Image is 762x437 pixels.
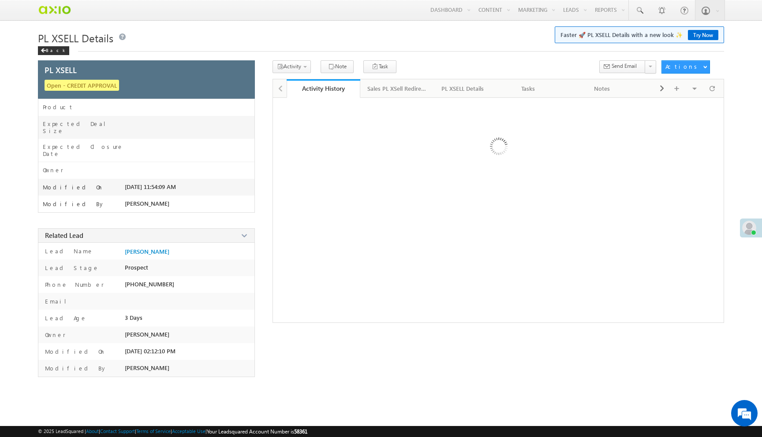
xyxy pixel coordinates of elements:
span: Open - CREDIT APPROVAL [45,80,119,91]
div: Documents [646,83,706,94]
label: Product [43,104,74,111]
img: Loading ... [452,102,544,193]
span: Faster 🚀 PL XSELL Details with a new look ✨ [560,30,718,39]
div: Sales PL XSell Redirection [367,83,426,94]
img: Custom Logo [38,2,71,18]
span: Prospect [125,264,148,271]
label: Owner [43,167,63,174]
label: Phone Number [43,281,104,289]
label: Lead Age [43,314,87,322]
div: Notes [573,83,632,94]
button: Send Email [599,60,646,73]
a: Contact Support [100,428,135,434]
button: Activity [273,60,311,73]
a: Sales PL XSell Redirection [360,79,434,98]
a: [PERSON_NAME] [125,248,169,255]
div: PL XSELL Details [441,83,484,94]
a: Documents [639,79,713,98]
li: Sales PL XSell Redirection [360,79,434,97]
span: PL XSELL [45,66,77,74]
label: Modified By [43,364,107,372]
label: Lead Stage [43,264,99,272]
span: Send Email [612,62,637,70]
span: [DATE] 11:54:09 AM [125,183,176,190]
a: PL XSELL Details [434,79,492,98]
label: Owner [43,331,66,339]
a: About [86,428,99,434]
label: Lead Name [43,247,93,255]
label: Email [43,297,73,305]
label: Expected Closure Date [43,143,125,157]
label: Expected Deal Size [43,120,125,134]
span: Activity [284,63,301,70]
div: Tasks [499,83,558,94]
a: Activity History [287,79,361,98]
span: PL XSELL Details [38,31,113,45]
button: Note [321,60,354,73]
a: Tasks [492,79,566,98]
span: [PHONE_NUMBER] [125,281,174,288]
div: Actions [665,63,700,70]
span: [PERSON_NAME] [125,331,169,338]
span: 58361 [294,428,307,435]
div: Back [38,46,69,55]
a: Try Now [688,30,718,40]
span: 3 Days [125,314,142,321]
label: Modified On [43,348,106,356]
span: [PERSON_NAME] [125,364,169,371]
span: [DATE] 02:12:10 PM [125,348,176,355]
div: Activity History [293,84,354,93]
button: Task [363,60,396,73]
label: Modified By [43,200,105,207]
button: Actions [661,60,710,74]
a: Notes [566,79,640,98]
span: Your Leadsquared Account Number is [207,428,307,435]
label: Modified On [43,184,104,191]
a: Acceptable Use [172,428,205,434]
span: © 2025 LeadSquared | | | | | [38,427,307,436]
a: Terms of Service [136,428,171,434]
span: Related Lead [45,231,83,240]
span: [PERSON_NAME] [125,200,169,207]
